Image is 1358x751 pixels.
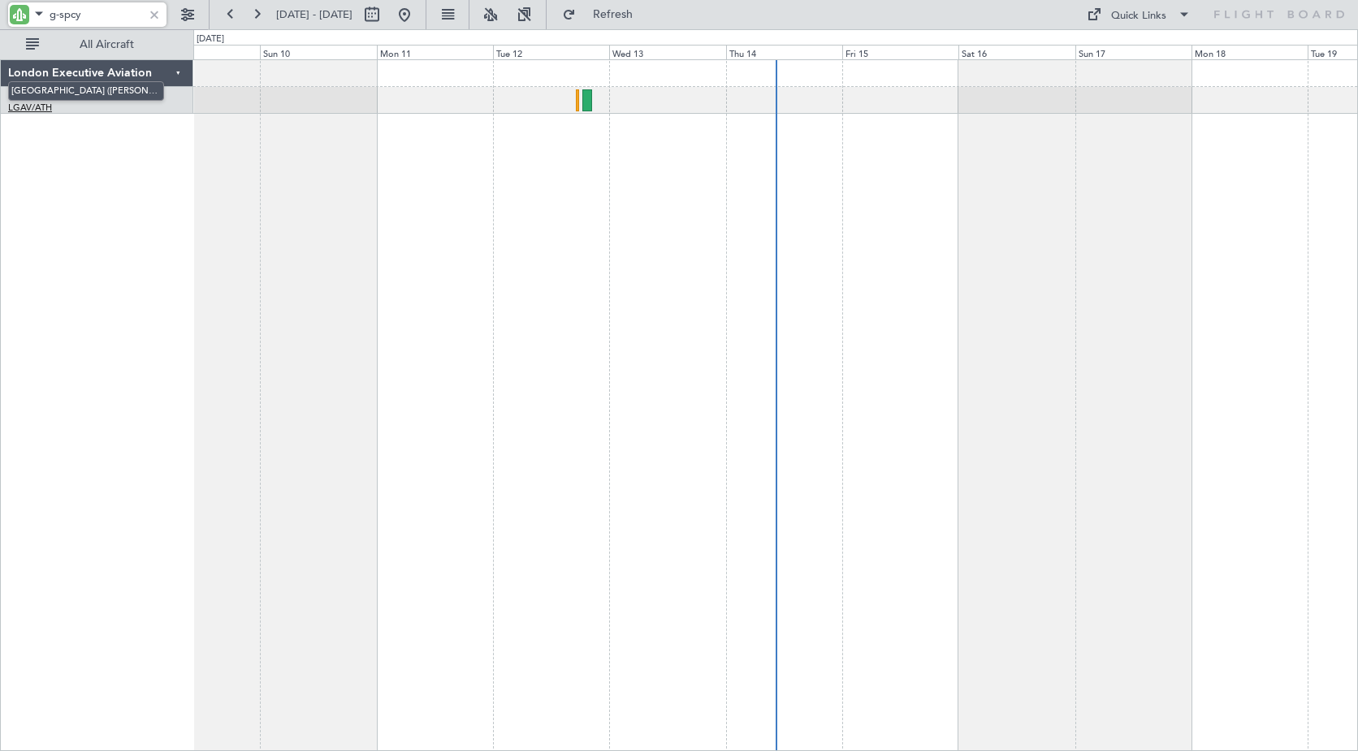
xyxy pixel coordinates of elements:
[555,2,652,28] button: Refresh
[958,45,1075,59] div: Sat 16
[726,45,842,59] div: Thu 14
[197,33,224,46] div: [DATE]
[276,7,352,22] span: [DATE] - [DATE]
[609,45,725,59] div: Wed 13
[579,9,647,20] span: Refresh
[842,45,958,59] div: Fri 15
[260,45,376,59] div: Sun 10
[8,81,164,102] span: [GEOGRAPHIC_DATA] ([PERSON_NAME] Intl)
[1075,45,1191,59] div: Sun 17
[1191,45,1308,59] div: Mon 18
[1111,8,1166,24] div: Quick Links
[50,2,143,27] input: A/C (Reg. or Type)
[144,45,260,59] div: Sat 9
[1079,2,1199,28] button: Quick Links
[42,39,171,50] span: All Aircraft
[377,45,493,59] div: Mon 11
[493,45,609,59] div: Tue 12
[8,102,52,114] a: LGAV/ATH[GEOGRAPHIC_DATA] ([PERSON_NAME] Intl)
[18,32,176,58] button: All Aircraft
